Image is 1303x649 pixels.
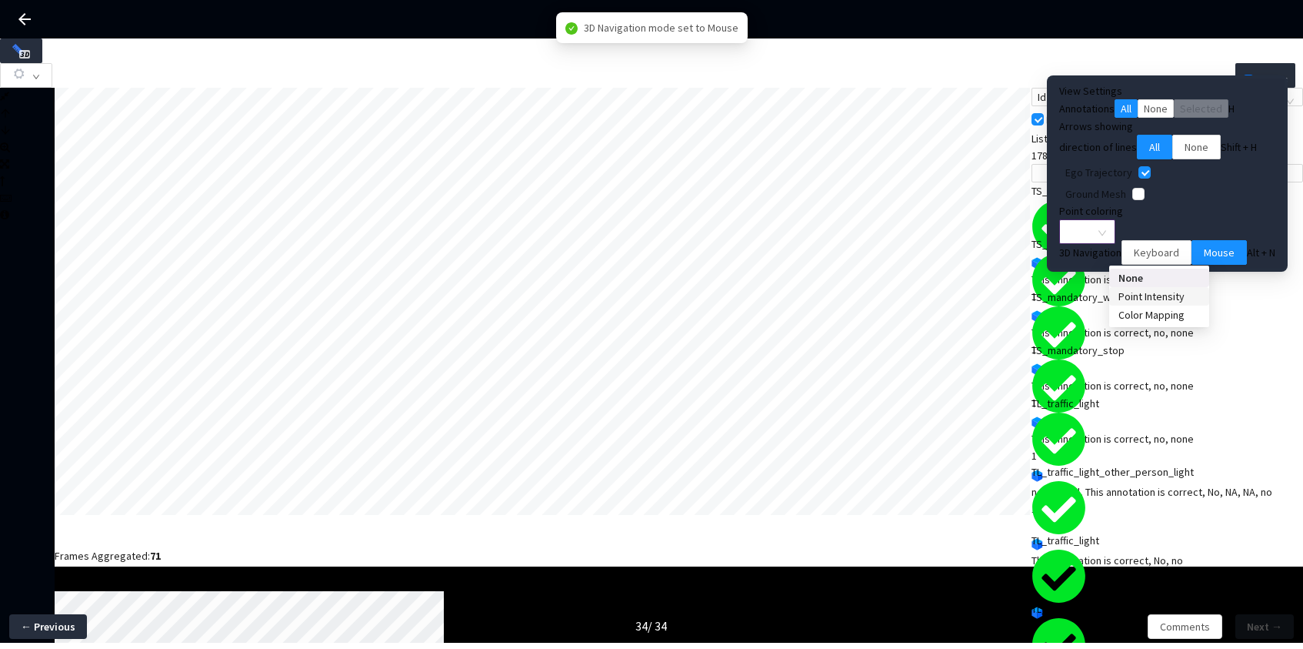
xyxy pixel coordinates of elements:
div: Color Mapping [1109,306,1209,324]
button: Keyboard [1121,240,1191,265]
span: All [1121,100,1131,117]
span: All [1149,139,1160,156]
span: 3D Navigation [1059,246,1121,259]
div: None [1118,269,1200,286]
span: Alt + N [1247,246,1275,259]
span: None [1144,100,1168,117]
span: Ego Trajectory [1065,166,1132,179]
span: Arrows showing direction of lines [1059,119,1137,154]
button: All [1137,135,1172,159]
span: View Settings [1059,84,1122,98]
span: None [1068,220,1106,243]
span: None [1185,139,1208,156]
button: None [1172,135,1221,159]
div: Point coloring [1059,202,1275,219]
button: Mouse [1191,240,1247,265]
div: Point Intensity [1109,287,1209,306]
span: check-circle [565,22,578,35]
button: All [1115,99,1138,118]
button: Selected [1174,99,1228,118]
span: Shift + H [1221,140,1257,154]
span: Keyboard [1134,244,1179,261]
div: Point Intensity [1118,288,1200,305]
span: H [1228,102,1235,115]
label: Annotations [1059,102,1115,115]
span: Mouse [1204,244,1235,261]
span: 3D Navigation mode set to Mouse [584,19,738,36]
div: Color Mapping [1118,306,1200,323]
span: Ground Mesh [1065,187,1126,201]
button: None [1138,99,1174,118]
div: None [1109,269,1209,287]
